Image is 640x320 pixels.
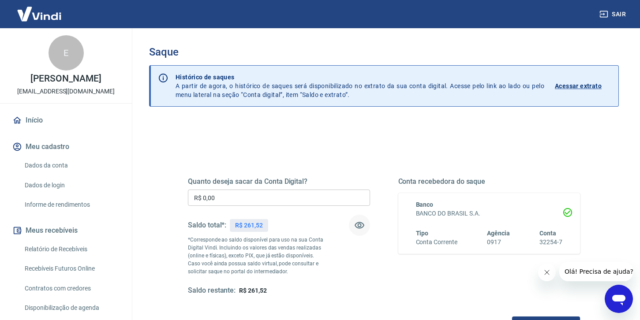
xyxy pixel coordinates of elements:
[188,177,370,186] h5: Quanto deseja sacar da Conta Digital?
[416,230,429,237] span: Tipo
[398,177,580,186] h5: Conta recebedora do saque
[598,6,629,22] button: Sair
[21,176,121,194] a: Dados de login
[559,262,633,281] iframe: Mensagem da empresa
[416,201,434,208] span: Banco
[11,0,68,27] img: Vindi
[21,196,121,214] a: Informe de rendimentos
[21,279,121,298] a: Contratos com credores
[21,240,121,258] a: Relatório de Recebíveis
[17,87,115,96] p: [EMAIL_ADDRESS][DOMAIN_NAME]
[487,230,510,237] span: Agência
[539,238,562,247] h6: 32254-7
[5,6,74,13] span: Olá! Precisa de ajuda?
[11,137,121,156] button: Meu cadastro
[188,286,236,295] h5: Saldo restante:
[235,221,263,230] p: R$ 261,52
[239,287,267,294] span: R$ 261,52
[539,230,556,237] span: Conta
[555,82,602,90] p: Acessar extrato
[487,238,510,247] h6: 0917
[538,264,556,281] iframe: Fechar mensagem
[176,73,544,82] p: Histórico de saques
[21,260,121,278] a: Recebíveis Futuros Online
[605,285,633,313] iframe: Botão para abrir a janela de mensagens
[21,299,121,317] a: Disponibilização de agenda
[11,111,121,130] a: Início
[188,236,324,275] p: *Corresponde ao saldo disponível para uso na sua Conta Digital Vindi. Incluindo os valores das ve...
[30,74,101,83] p: [PERSON_NAME]
[416,238,457,247] h6: Conta Corrente
[188,221,226,230] h5: Saldo total*:
[149,46,619,58] h3: Saque
[49,35,84,71] div: E
[21,156,121,175] a: Dados da conta
[176,73,544,99] p: A partir de agora, o histórico de saques será disponibilizado no extrato da sua conta digital. Ac...
[416,209,563,218] h6: BANCO DO BRASIL S.A.
[11,221,121,240] button: Meus recebíveis
[555,73,611,99] a: Acessar extrato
